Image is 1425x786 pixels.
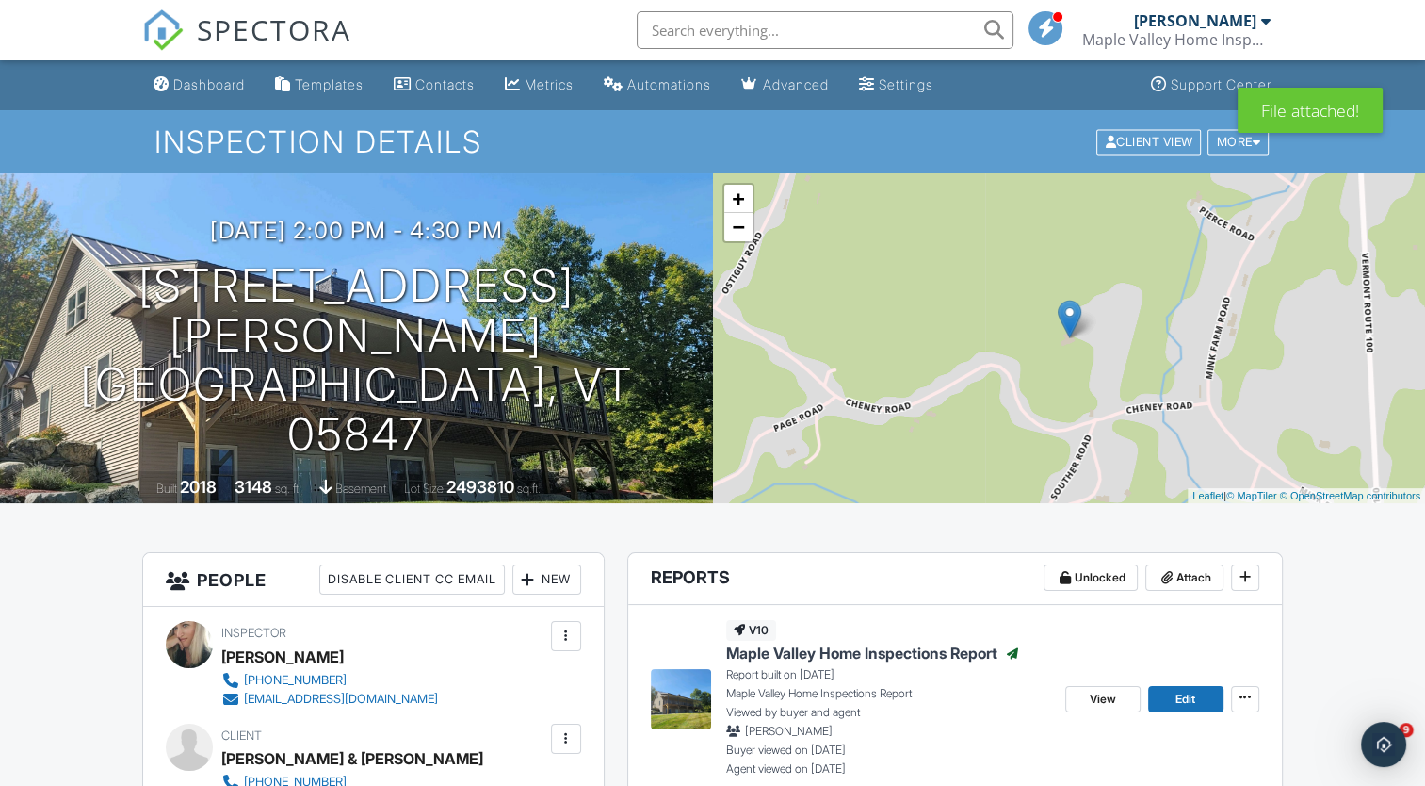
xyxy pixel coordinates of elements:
[415,76,475,92] div: Contacts
[180,477,217,497] div: 2018
[724,185,753,213] a: Zoom in
[142,25,351,65] a: SPECTORA
[235,477,272,497] div: 3148
[173,76,245,92] div: Dashboard
[244,692,438,707] div: [EMAIL_ADDRESS][DOMAIN_NAME]
[627,76,711,92] div: Automations
[210,218,503,243] h3: [DATE] 2:00 pm - 4:30 pm
[319,565,505,595] div: Disable Client CC Email
[763,76,829,92] div: Advanced
[734,68,836,103] a: Advanced
[1188,488,1425,504] div: |
[221,729,262,743] span: Client
[221,643,344,671] div: [PERSON_NAME]
[497,68,581,103] a: Metrics
[156,482,177,496] span: Built
[146,68,252,103] a: Dashboard
[221,671,438,690] a: [PHONE_NUMBER]
[1207,129,1269,155] div: More
[221,745,483,773] div: [PERSON_NAME] & [PERSON_NAME]
[386,68,482,103] a: Contacts
[1134,11,1256,30] div: [PERSON_NAME]
[446,477,514,497] div: 2493810
[142,9,184,51] img: The Best Home Inspection Software - Spectora
[596,68,719,103] a: Automations (Basic)
[221,690,438,709] a: [EMAIL_ADDRESS][DOMAIN_NAME]
[1171,76,1271,92] div: Support Center
[1094,134,1206,148] a: Client View
[221,626,286,640] span: Inspector
[1226,490,1277,501] a: © MapTiler
[1096,129,1201,155] div: Client View
[267,68,371,103] a: Templates
[1082,30,1271,49] div: Maple Valley Home Inspections LLC
[1192,490,1223,501] a: Leaflet
[295,76,364,92] div: Templates
[1143,68,1279,103] a: Support Center
[1280,490,1420,501] a: © OpenStreetMap contributors
[404,482,444,496] span: Lot Size
[275,482,301,496] span: sq. ft.
[517,482,541,496] span: sq.ft.
[143,553,603,607] h3: People
[154,125,1271,158] h1: Inspection Details
[1361,722,1406,767] div: Open Intercom Messenger
[1238,88,1383,133] div: File attached!
[197,9,351,49] span: SPECTORA
[244,673,347,688] div: [PHONE_NUMBER]
[30,261,683,460] h1: [STREET_ADDRESS][PERSON_NAME] [GEOGRAPHIC_DATA], VT 05847
[851,68,941,103] a: Settings
[335,482,386,496] span: basement
[637,11,1013,49] input: Search everything...
[525,76,574,92] div: Metrics
[879,76,933,92] div: Settings
[512,565,581,595] div: New
[724,213,753,241] a: Zoom out
[1400,722,1415,737] span: 9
